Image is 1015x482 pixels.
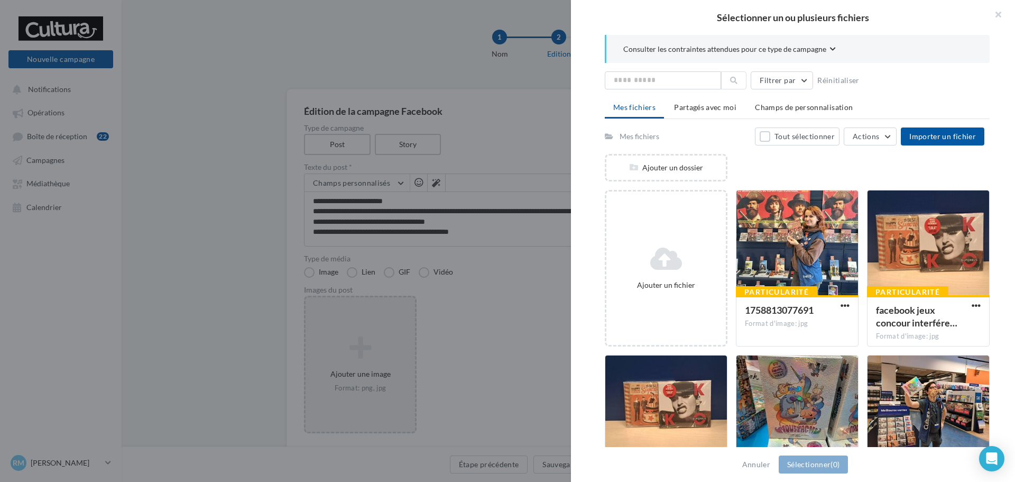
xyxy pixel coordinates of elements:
[588,13,998,22] h2: Sélectionner un ou plusieurs fichiers
[623,44,826,54] span: Consulter les contraintes attendues pour ce type de campagne
[867,286,948,298] div: Particularité
[745,319,850,329] div: Format d'image: jpg
[620,131,659,142] div: Mes fichiers
[853,132,879,141] span: Actions
[745,304,814,316] span: 1758813077691
[738,458,774,471] button: Annuler
[844,128,897,145] button: Actions
[831,460,839,469] span: (0)
[755,103,853,112] span: Champs de personnalisation
[674,103,736,112] span: Partagés avec moi
[979,446,1004,471] div: Open Intercom Messenger
[909,132,976,141] span: Importer un fichier
[606,162,726,173] div: Ajouter un dossier
[736,286,817,298] div: Particularité
[755,128,839,145] button: Tout sélectionner
[901,128,984,145] button: Importer un fichier
[779,456,848,474] button: Sélectionner(0)
[813,74,864,87] button: Réinitialiser
[623,43,836,57] button: Consulter les contraintes attendues pour ce type de campagne
[876,332,981,341] div: Format d'image: jpg
[751,71,813,89] button: Filtrer par
[613,103,656,112] span: Mes fichiers
[876,304,957,329] span: facebook jeux concour interférence superbus 2025 V2
[611,280,722,290] div: Ajouter un fichier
